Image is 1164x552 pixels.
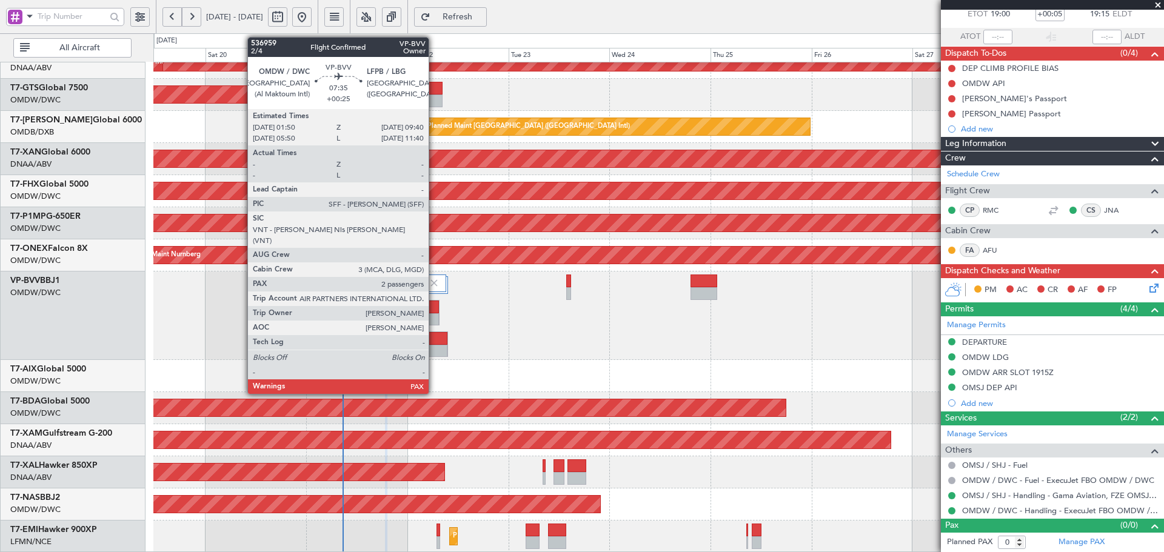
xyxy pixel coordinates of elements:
span: T7-EMI [10,525,38,534]
a: Schedule Crew [947,168,1000,181]
span: T7-XAM [10,429,42,437]
a: T7-P1MPG-650ER [10,212,81,221]
div: [PERSON_NAME] Passport [962,108,1061,119]
span: Refresh [433,13,483,21]
a: DNAA/ABV [10,472,52,483]
a: T7-GTSGlobal 7500 [10,84,88,92]
span: PM [985,284,997,296]
button: Refresh [414,7,487,27]
a: T7-ONEXFalcon 8X [10,244,88,253]
a: OMDW/DWC [10,223,61,234]
a: OMDW/DWC [10,504,61,515]
a: DNAA/ABV [10,62,52,73]
span: Crew [945,151,966,165]
a: Manage Permits [947,319,1006,331]
div: CS [1081,204,1101,217]
a: OMSJ / SHJ - Fuel [962,460,1028,470]
span: AC [1017,284,1028,296]
span: Others [945,444,972,457]
a: AFU [983,245,1010,256]
a: RMC [983,205,1010,216]
div: [DATE] [156,36,177,46]
input: Trip Number [38,7,106,25]
a: DNAA/ABV [10,440,52,451]
span: T7-BDA [10,397,41,405]
span: VP-BVV [10,276,40,285]
div: OMDW ARR SLOT 1915Z [962,367,1054,377]
div: Add new [961,398,1158,408]
a: OMDW/DWC [10,191,61,202]
div: Add new [961,124,1158,134]
div: Sun 21 [306,48,407,62]
div: DEP CLIMB PROFILE BIAS [962,63,1059,73]
span: T7-FHX [10,180,39,188]
span: T7-GTS [10,84,39,92]
div: Planned Maint [GEOGRAPHIC_DATA] [453,527,569,545]
div: Mon 22 [407,48,509,62]
span: Flight Crew [945,184,990,198]
a: T7-AIXGlobal 5000 [10,365,86,373]
span: (0/4) [1120,47,1138,59]
span: T7-AIX [10,365,37,373]
a: JNA [1104,205,1131,216]
a: VP-BVVBBJ1 [10,276,60,285]
a: T7-XALHawker 850XP [10,461,98,470]
a: T7-FHXGlobal 5000 [10,180,89,188]
span: Cabin Crew [945,224,991,238]
span: T7-P1MP [10,212,46,221]
div: [PERSON_NAME]'s Passport [962,93,1067,104]
a: OMDW / DWC - Handling - ExecuJet FBO OMDW / DWC [962,505,1158,516]
div: CP [960,204,980,217]
span: ALDT [1125,31,1145,43]
div: Tue 23 [509,48,610,62]
img: gray-close.svg [429,278,440,288]
a: OMDW/DWC [10,408,61,419]
span: 19:00 [991,8,1010,21]
div: Planned Maint [GEOGRAPHIC_DATA] ([GEOGRAPHIC_DATA] Intl) [427,118,630,136]
a: DNAA/ABV [10,159,52,170]
span: [DATE] - [DATE] [206,12,263,22]
a: OMDW/DWC [10,95,61,105]
div: Planned Maint Nurnberg [125,246,201,264]
a: OMDB/DXB [10,127,54,138]
span: ATOT [960,31,980,43]
a: T7-EMIHawker 900XP [10,525,97,534]
span: FP [1108,284,1117,296]
div: Sat 27 [912,48,1014,62]
button: All Aircraft [13,38,132,58]
span: 19:15 [1090,8,1109,21]
div: OMDW API [962,78,1005,88]
span: ETOT [968,8,988,21]
a: T7-[PERSON_NAME]Global 6000 [10,116,142,124]
span: Permits [945,302,974,316]
span: All Aircraft [32,44,127,52]
span: Dispatch To-Dos [945,47,1006,61]
a: LFMN/NCE [10,536,52,547]
div: Fri 26 [812,48,913,62]
div: OMDW LDG [962,352,1009,362]
a: OMSJ / SHJ - Handling - Gama Aviation, FZE OMSJ / SHJ [962,490,1158,500]
span: (0/0) [1120,519,1138,531]
a: OMDW / DWC - Fuel - ExecuJet FBO OMDW / DWC [962,475,1154,485]
span: T7-XAN [10,148,41,156]
div: Fri 19 [104,48,206,62]
div: DEPARTURE [962,337,1007,347]
div: Wed 24 [609,48,711,62]
span: Leg Information [945,137,1006,151]
a: OMDW/DWC [10,287,61,298]
a: OMDW/DWC [10,255,61,266]
span: T7-NAS [10,493,40,502]
span: (4/4) [1120,302,1138,315]
input: --:-- [983,30,1012,44]
div: Sat 20 [206,48,307,62]
div: FA [960,244,980,257]
span: CR [1048,284,1058,296]
a: Manage Services [947,428,1008,441]
span: AF [1078,284,1088,296]
span: T7-XAL [10,461,39,470]
div: Thu 25 [711,48,812,62]
label: Planned PAX [947,536,992,548]
span: Dispatch Checks and Weather [945,264,1060,278]
span: T7-[PERSON_NAME] [10,116,93,124]
a: T7-BDAGlobal 5000 [10,397,90,405]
